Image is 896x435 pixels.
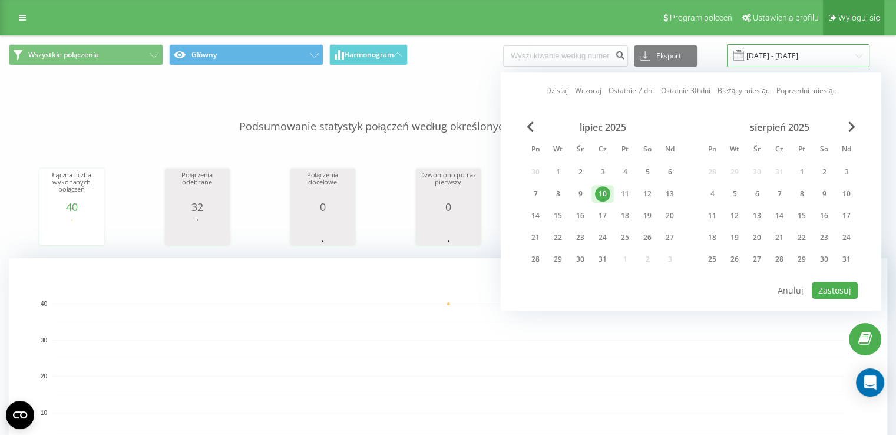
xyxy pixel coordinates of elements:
[614,229,636,246] div: pt 25 lip 2025
[723,251,746,268] div: wt 26 sie 2025
[813,229,835,246] div: sob 23 sie 2025
[550,252,566,267] div: 29
[772,186,787,202] div: 7
[545,85,567,97] a: Dzisiaj
[419,213,478,248] svg: A chart.
[794,252,809,267] div: 29
[835,163,858,181] div: ndz 3 sie 2025
[835,229,858,246] div: ndz 24 sie 2025
[41,301,48,307] text: 40
[524,251,547,268] div: pon 28 lip 2025
[839,230,854,245] div: 24
[42,172,101,201] div: Łączna liczba wykonanych połączeń
[812,282,858,299] button: Zastosuj
[839,208,854,223] div: 17
[329,44,408,65] button: Harmonogram
[547,229,569,246] div: wt 22 lip 2025
[661,141,679,159] abbr: niedziela
[569,229,591,246] div: śr 23 lip 2025
[293,213,352,248] svg: A chart.
[524,207,547,225] div: pon 14 lip 2025
[524,121,681,133] div: lipiec 2025
[595,186,610,202] div: 10
[168,213,227,248] svg: A chart.
[793,141,811,159] abbr: piątek
[816,164,832,180] div: 2
[9,95,887,134] p: Podsumowanie statystyk połączeń według określonych filtrów dla wybranego okresu
[662,230,677,245] div: 27
[768,251,791,268] div: czw 28 sie 2025
[748,141,766,159] abbr: środa
[813,185,835,203] div: sob 9 sie 2025
[701,121,858,133] div: sierpień 2025
[639,141,656,159] abbr: sobota
[768,185,791,203] div: czw 7 sie 2025
[550,230,566,245] div: 22
[771,282,810,299] button: Anuluj
[636,185,659,203] div: sob 12 lip 2025
[569,251,591,268] div: śr 30 lip 2025
[839,164,854,180] div: 3
[547,251,569,268] div: wt 29 lip 2025
[591,251,614,268] div: czw 31 lip 2025
[839,252,854,267] div: 31
[617,230,633,245] div: 25
[816,208,832,223] div: 16
[772,208,787,223] div: 14
[835,251,858,268] div: ndz 31 sie 2025
[293,172,352,201] div: Połączenia docelowe
[771,141,788,159] abbr: czwartek
[640,164,655,180] div: 5
[419,201,478,213] div: 0
[659,163,681,181] div: ndz 6 lip 2025
[528,230,543,245] div: 21
[41,337,48,344] text: 30
[856,368,884,397] div: Open Intercom Messenger
[703,141,721,159] abbr: poniedziałek
[573,164,588,180] div: 2
[701,251,723,268] div: pon 25 sie 2025
[791,229,813,246] div: pt 22 sie 2025
[839,186,854,202] div: 10
[573,208,588,223] div: 16
[549,141,567,159] abbr: wtorek
[640,208,655,223] div: 19
[595,164,610,180] div: 3
[746,185,768,203] div: śr 6 sie 2025
[527,141,544,159] abbr: poniedziałek
[524,185,547,203] div: pon 7 lip 2025
[791,185,813,203] div: pt 8 sie 2025
[168,201,227,213] div: 32
[293,201,352,213] div: 0
[28,50,99,60] span: Wszystkie połączenia
[701,207,723,225] div: pon 11 sie 2025
[569,163,591,181] div: śr 2 lip 2025
[835,185,858,203] div: ndz 10 sie 2025
[527,121,534,132] span: Previous Month
[794,164,809,180] div: 1
[776,85,837,97] a: Poprzedni miesiąc
[636,229,659,246] div: sob 26 lip 2025
[659,229,681,246] div: ndz 27 lip 2025
[594,141,611,159] abbr: czwartek
[573,252,588,267] div: 30
[727,252,742,267] div: 26
[791,207,813,225] div: pt 15 sie 2025
[659,207,681,225] div: ndz 20 lip 2025
[813,207,835,225] div: sob 16 sie 2025
[614,163,636,181] div: pt 4 lip 2025
[794,186,809,202] div: 8
[42,213,101,248] svg: A chart.
[816,252,832,267] div: 30
[772,252,787,267] div: 28
[616,141,634,159] abbr: piątek
[746,229,768,246] div: śr 20 sie 2025
[550,164,566,180] div: 1
[169,44,323,65] button: Główny
[591,207,614,225] div: czw 17 lip 2025
[660,85,710,97] a: Ostatnie 30 dni
[749,208,765,223] div: 13
[528,252,543,267] div: 28
[569,185,591,203] div: śr 9 lip 2025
